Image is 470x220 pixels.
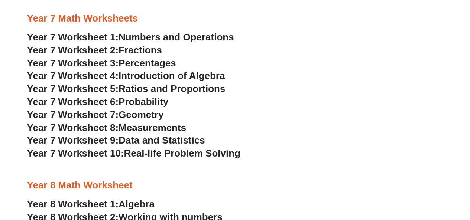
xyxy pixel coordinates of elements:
h3: Year 7 Math Worksheets [27,12,443,25]
iframe: Chat Widget [346,136,470,220]
span: Real-life Problem Solving [124,148,240,159]
span: Fractions [119,45,162,56]
span: Year 7 Worksheet 3: [27,58,119,69]
span: Numbers and Operations [119,32,234,43]
span: Introduction of Algebra [119,70,225,81]
span: Year 8 Worksheet 1: [27,198,119,210]
a: Year 7 Worksheet 9:Data and Statistics [27,135,205,146]
span: Ratios and Proportions [119,83,225,94]
span: Year 7 Worksheet 10: [27,148,124,159]
span: Year 7 Worksheet 6: [27,96,119,107]
span: Probability [119,96,168,107]
a: Year 7 Worksheet 5:Ratios and Proportions [27,83,226,94]
span: Year 7 Worksheet 8: [27,122,119,133]
a: Year 7 Worksheet 1:Numbers and Operations [27,32,234,43]
a: Year 7 Worksheet 3:Percentages [27,58,176,69]
span: Year 7 Worksheet 4: [27,70,119,81]
a: Year 7 Worksheet 4:Introduction of Algebra [27,70,225,81]
a: Year 7 Worksheet 8:Measurements [27,122,186,133]
span: Data and Statistics [119,135,205,146]
span: Year 7 Worksheet 1: [27,32,119,43]
span: Percentages [119,58,176,69]
span: Measurements [119,122,186,133]
span: Year 7 Worksheet 7: [27,109,119,120]
a: Year 7 Worksheet 10:Real-life Problem Solving [27,148,240,159]
a: Year 8 Worksheet 1:Algebra [27,198,155,210]
a: Year 7 Worksheet 7:Geometry [27,109,164,120]
span: Year 7 Worksheet 5: [27,83,119,94]
span: Year 7 Worksheet 9: [27,135,119,146]
span: Algebra [119,198,155,210]
span: Geometry [119,109,163,120]
a: Year 7 Worksheet 6:Probability [27,96,169,107]
span: Year 7 Worksheet 2: [27,45,119,56]
h3: Year 8 Math Worksheet [27,179,443,192]
a: Year 7 Worksheet 2:Fractions [27,45,162,56]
